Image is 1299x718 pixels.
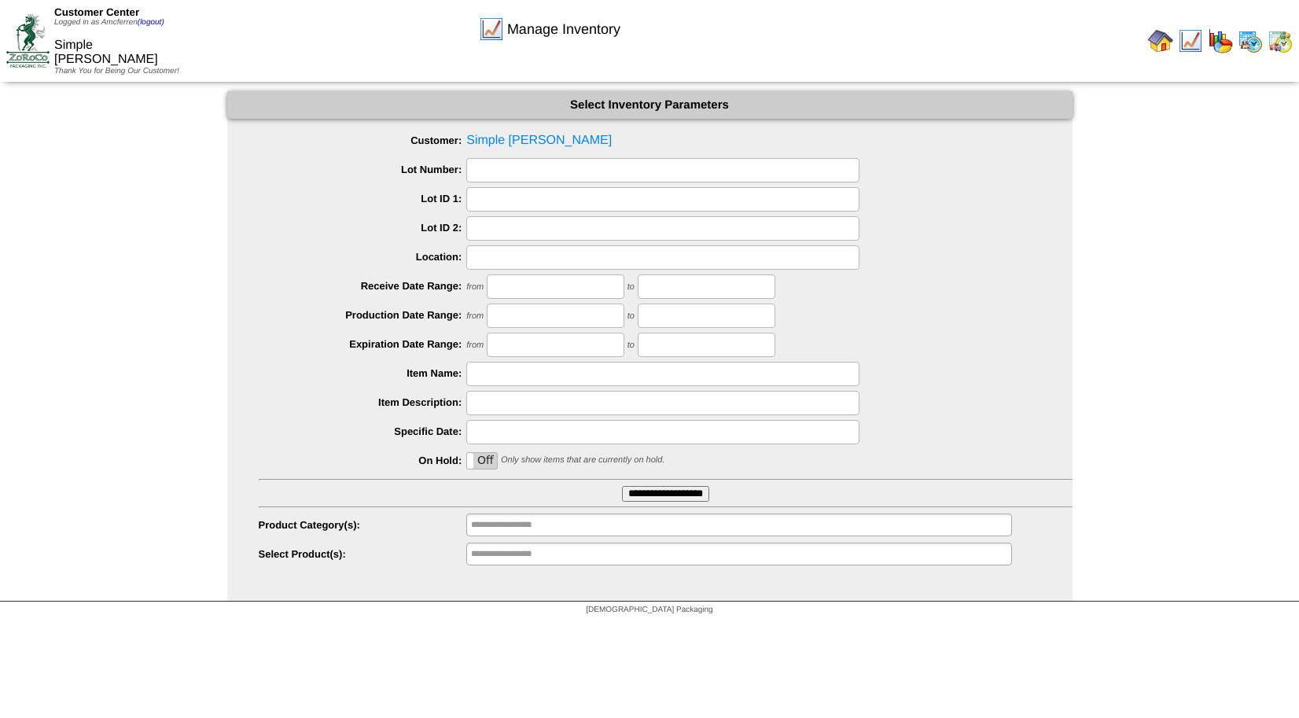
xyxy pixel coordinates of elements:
[138,18,164,27] a: (logout)
[507,21,620,38] span: Manage Inventory
[466,311,484,321] span: from
[259,548,467,560] label: Select Product(s):
[1178,28,1203,53] img: line_graph.gif
[259,425,467,437] label: Specific Date:
[466,282,484,292] span: from
[466,452,498,469] div: OnOff
[586,606,712,614] span: [DEMOGRAPHIC_DATA] Packaging
[259,129,1073,153] span: Simple [PERSON_NAME]
[259,367,467,379] label: Item Name:
[259,134,467,146] label: Customer:
[54,39,158,66] span: Simple [PERSON_NAME]
[479,17,504,42] img: line_graph.gif
[259,193,467,204] label: Lot ID 1:
[627,311,635,321] span: to
[259,396,467,408] label: Item Description:
[1208,28,1233,53] img: graph.gif
[227,91,1073,119] div: Select Inventory Parameters
[467,453,497,469] label: Off
[259,164,467,175] label: Lot Number:
[54,6,139,18] span: Customer Center
[627,341,635,350] span: to
[6,14,50,67] img: ZoRoCo_Logo(Green%26Foil)%20jpg.webp
[259,280,467,292] label: Receive Date Range:
[259,309,467,321] label: Production Date Range:
[627,282,635,292] span: to
[259,338,467,350] label: Expiration Date Range:
[259,519,467,531] label: Product Category(s):
[1238,28,1263,53] img: calendarprod.gif
[54,67,179,75] span: Thank You for Being Our Customer!
[466,341,484,350] span: from
[501,455,664,465] span: Only show items that are currently on hold.
[54,18,164,27] span: Logged in as Amcferren
[1148,28,1173,53] img: home.gif
[259,251,467,263] label: Location:
[1268,28,1293,53] img: calendarinout.gif
[259,455,467,466] label: On Hold:
[259,222,467,234] label: Lot ID 2:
